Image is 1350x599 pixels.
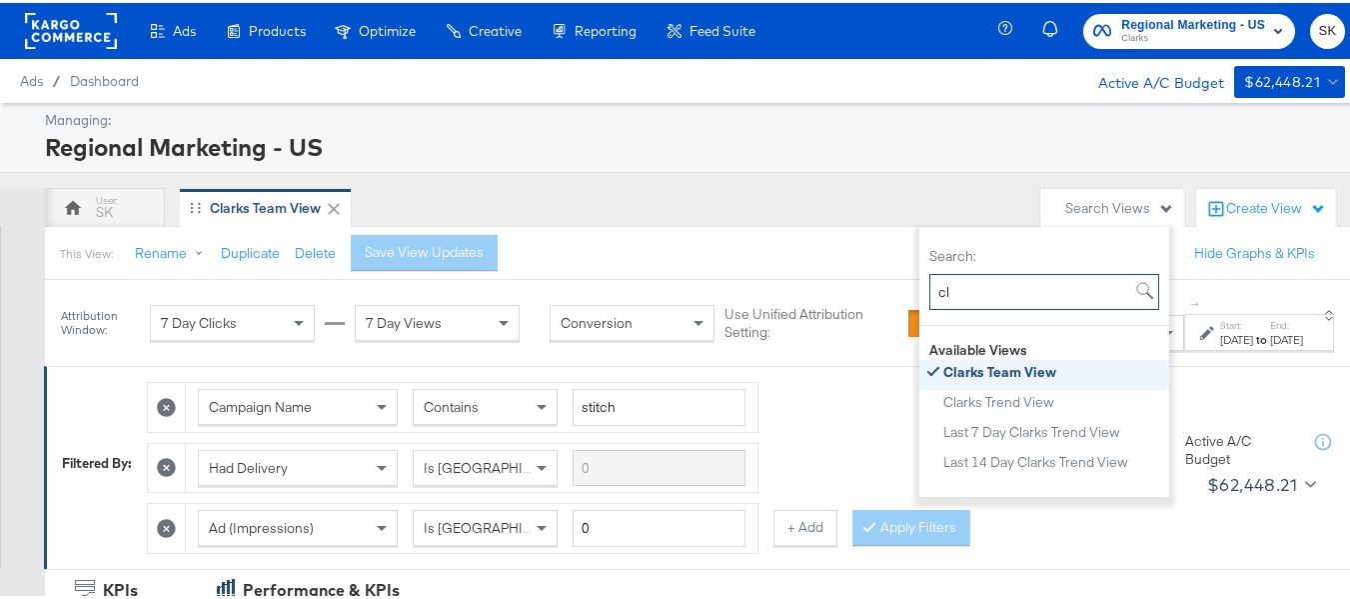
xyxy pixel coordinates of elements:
input: Enter a search term [573,386,745,423]
a: Dashboard [70,70,139,86]
span: Creative [469,20,522,36]
div: KPIs [103,576,138,599]
button: [PERSON_NAME] Trends [942,477,1161,501]
span: Is [GEOGRAPHIC_DATA] [424,456,577,474]
div: Drag to reorder tab [190,199,201,210]
label: End: [1270,316,1303,329]
label: Search: [929,244,1159,263]
div: [DATE] [1220,329,1253,345]
div: Last 7 Day Clarks Trend View [943,422,1120,436]
button: + Add [773,507,837,543]
button: Clarks Trend View [942,387,1161,411]
div: Clarks Team View [210,196,321,215]
div: Create View [1226,196,1326,216]
strong: to [1253,329,1270,344]
div: Last 14 Day Clarks Trend View [943,452,1128,466]
div: $62,448.21 [1207,467,1297,497]
span: SK [1318,17,1337,40]
button: Rename [121,233,225,269]
button: Duplicate [221,241,280,260]
div: Filtered By: [62,451,132,470]
div: Managing: [45,108,1340,127]
div: This View: [60,243,113,259]
div: [DATE] [1270,329,1303,345]
span: ↑ [1186,298,1205,305]
button: Last 7 Day Clarks Trend View [942,417,1161,441]
button: $62,448.21 [1199,466,1320,498]
span: Is [GEOGRAPHIC_DATA] [424,516,577,534]
span: Campaign Name [209,395,312,413]
span: 7 Day Views [366,311,442,329]
button: $62,448.21 [1234,63,1345,95]
button: Clarks Team View [942,357,1161,381]
span: Regional Marketing - US [1121,12,1265,33]
button: SK [1310,11,1345,46]
strong: Available Views [929,338,1027,356]
span: Ads [173,20,196,36]
span: Optimize [359,20,416,36]
div: Active A/C Budget [1077,63,1224,93]
span: Ad (Impressions) [209,516,314,534]
div: Performance & KPIs [243,576,400,599]
input: Search for view [929,271,1159,308]
div: [PERSON_NAME] Trends [943,482,1095,496]
div: Clarks Team View [943,362,1056,376]
span: Contains [424,395,479,413]
button: Last 14 Day Clarks Trend View [942,447,1161,471]
span: Feed Suite [689,20,755,36]
span: 7 Day Clicks [161,311,237,329]
div: $62,448.21 [1244,67,1320,92]
span: Conversion [561,311,633,329]
span: Had Delivery [209,456,288,474]
div: Search Views [1065,196,1174,215]
div: Clarks Trend View [943,392,1054,406]
span: Ads [20,70,43,86]
span: Clarks [1121,28,1265,44]
div: Attribution Window: [60,306,140,334]
button: Delete [295,241,336,260]
div: Regional Marketing - US [45,127,1340,161]
span: / [43,70,70,86]
span: Reporting [575,20,637,36]
label: Start: [1220,316,1253,329]
label: Use Unified Attribution Setting: [724,302,900,339]
button: Hide Graphs & KPIs [1194,241,1315,260]
input: Enter a search term [573,447,745,484]
div: SK [96,200,113,219]
span: Products [249,20,306,36]
input: Enter a number [573,507,745,544]
div: Active A/C Budget [1185,429,1295,466]
button: Regional Marketing - USClarks [1083,11,1295,46]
